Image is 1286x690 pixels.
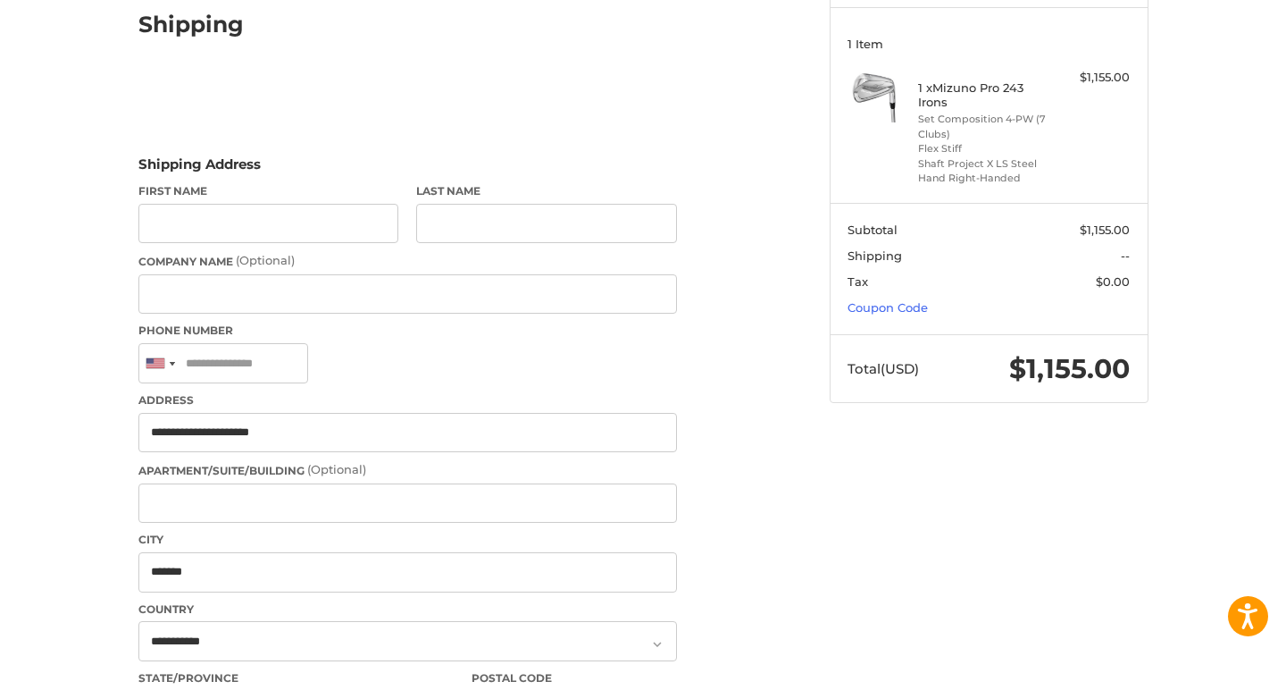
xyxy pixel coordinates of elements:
[1009,352,1130,385] span: $1,155.00
[138,602,677,618] label: Country
[138,532,677,548] label: City
[138,670,455,686] label: State/Province
[236,253,295,267] small: (Optional)
[848,248,902,263] span: Shipping
[1096,274,1130,289] span: $0.00
[918,141,1055,156] li: Flex Stiff
[138,155,261,183] legend: Shipping Address
[848,223,898,237] span: Subtotal
[1059,69,1130,87] div: $1,155.00
[138,461,677,479] label: Apartment/Suite/Building
[307,462,366,476] small: (Optional)
[848,37,1130,51] h3: 1 Item
[918,171,1055,186] li: Hand Right-Handed
[848,360,919,377] span: Total (USD)
[138,252,677,270] label: Company Name
[918,112,1055,141] li: Set Composition 4-PW (7 Clubs)
[138,392,677,408] label: Address
[848,274,868,289] span: Tax
[138,11,244,38] h2: Shipping
[918,156,1055,172] li: Shaft Project X LS Steel
[848,300,928,315] a: Coupon Code
[918,80,1055,110] h4: 1 x Mizuno Pro 243 Irons
[1080,223,1130,237] span: $1,155.00
[138,183,399,199] label: First Name
[1121,248,1130,263] span: --
[139,344,180,383] div: United States: +1
[416,183,677,199] label: Last Name
[472,670,677,686] label: Postal Code
[138,323,677,339] label: Phone Number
